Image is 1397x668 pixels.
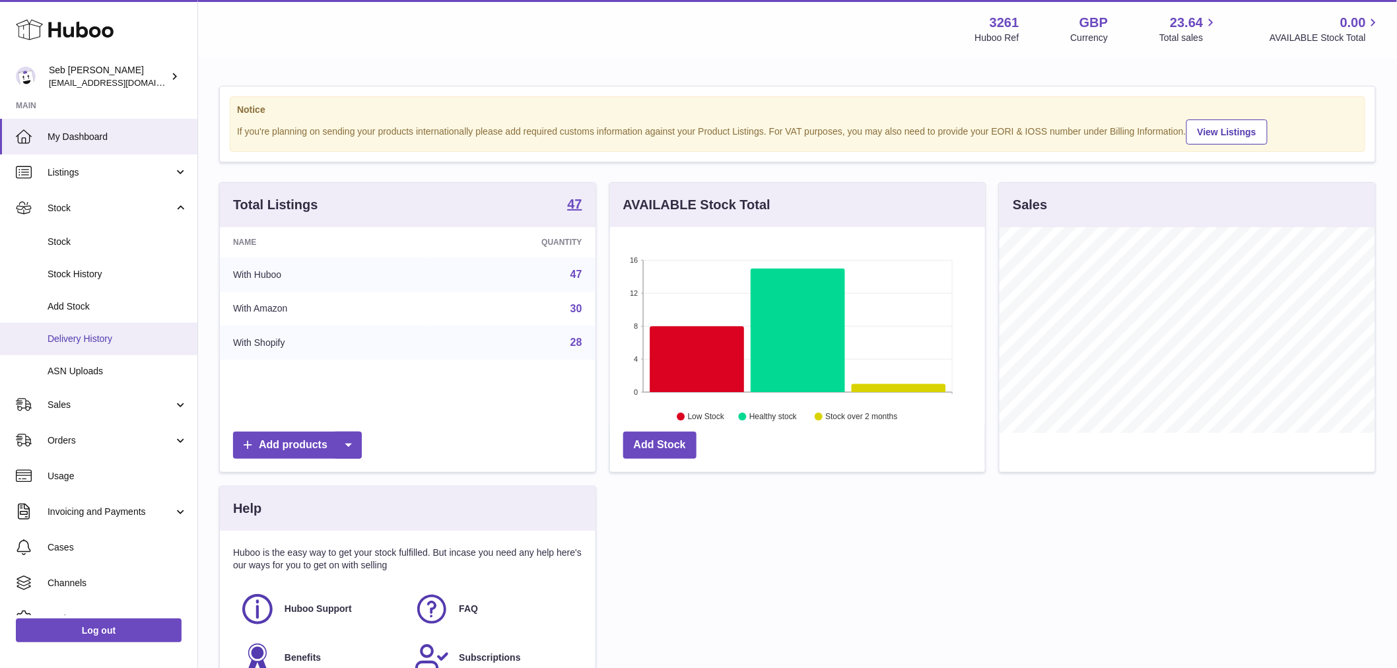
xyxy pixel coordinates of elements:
text: 0 [634,388,638,396]
text: 4 [634,355,638,363]
text: Low Stock [688,413,725,422]
text: 8 [634,322,638,330]
text: 16 [630,256,638,264]
span: Sales [48,399,174,411]
a: FAQ [414,591,575,627]
span: 23.64 [1170,14,1203,32]
span: AVAILABLE Stock Total [1270,32,1381,44]
a: 23.64 Total sales [1159,14,1218,44]
div: Seb [PERSON_NAME] [49,64,168,89]
span: Stock [48,236,187,248]
span: Cases [48,541,187,554]
span: Huboo Support [285,603,352,615]
strong: 47 [567,197,582,211]
span: Channels [48,577,187,589]
span: Add Stock [48,300,187,313]
span: 0.00 [1340,14,1366,32]
div: If you're planning on sending your products internationally please add required customs informati... [237,117,1358,145]
a: 0.00 AVAILABLE Stock Total [1270,14,1381,44]
span: Benefits [285,651,321,664]
strong: GBP [1079,14,1108,32]
h3: Total Listings [233,196,318,214]
span: Settings [48,613,187,625]
a: Add Stock [623,432,697,459]
span: Subscriptions [459,651,520,664]
a: 47 [567,197,582,213]
h3: Sales [1013,196,1047,214]
text: Healthy stock [749,413,798,422]
span: FAQ [459,603,478,615]
span: My Dashboard [48,131,187,143]
strong: Notice [237,104,1358,116]
td: With Shopify [220,325,425,360]
span: Usage [48,470,187,483]
a: Huboo Support [240,591,401,627]
span: Invoicing and Payments [48,506,174,518]
td: With Huboo [220,257,425,292]
th: Name [220,227,425,257]
text: 12 [630,289,638,297]
span: Orders [48,434,174,447]
img: internalAdmin-3261@internal.huboo.com [16,67,36,86]
th: Quantity [425,227,595,257]
p: Huboo is the easy way to get your stock fulfilled. But incase you need any help here's our ways f... [233,547,582,572]
a: View Listings [1186,119,1268,145]
a: 47 [570,269,582,280]
a: Log out [16,618,182,642]
span: Listings [48,166,174,179]
span: Stock History [48,268,187,281]
span: Delivery History [48,333,187,345]
h3: AVAILABLE Stock Total [623,196,770,214]
strong: 3261 [990,14,1019,32]
div: Huboo Ref [975,32,1019,44]
h3: Help [233,500,261,518]
span: Total sales [1159,32,1218,44]
span: [EMAIL_ADDRESS][DOMAIN_NAME] [49,77,194,88]
div: Currency [1071,32,1108,44]
td: With Amazon [220,292,425,326]
span: ASN Uploads [48,365,187,378]
a: 30 [570,303,582,314]
a: 28 [570,337,582,348]
a: Add products [233,432,362,459]
text: Stock over 2 months [825,413,897,422]
span: Stock [48,202,174,215]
